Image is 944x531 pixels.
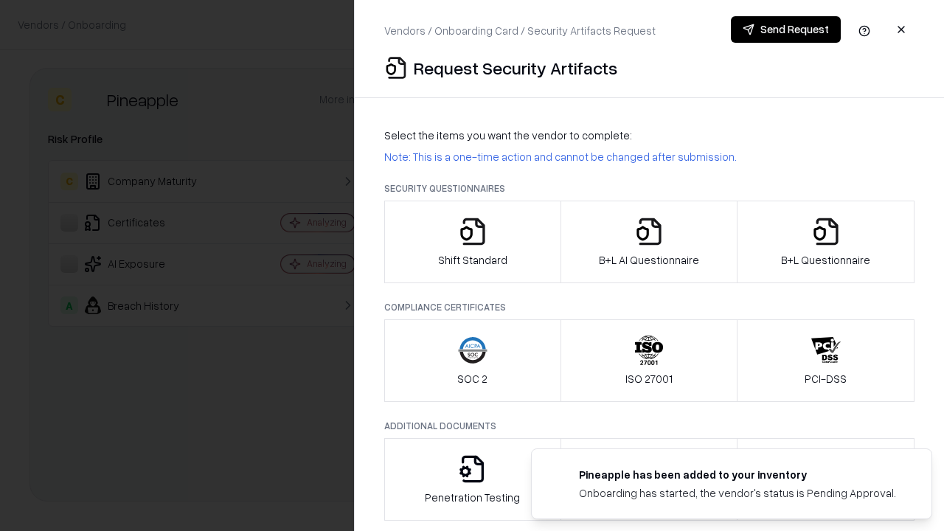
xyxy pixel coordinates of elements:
div: Pineapple has been added to your inventory [579,467,896,482]
p: PCI-DSS [805,371,847,386]
p: ISO 27001 [625,371,673,386]
button: Shift Standard [384,201,561,283]
button: PCI-DSS [737,319,914,402]
button: ISO 27001 [560,319,738,402]
button: B+L Questionnaire [737,201,914,283]
p: B+L AI Questionnaire [599,252,699,268]
button: SOC 2 [384,319,561,402]
p: Vendors / Onboarding Card / Security Artifacts Request [384,23,656,38]
img: pineappleenergy.com [549,467,567,485]
p: Additional Documents [384,420,914,432]
button: Penetration Testing [384,438,561,521]
p: Security Questionnaires [384,182,914,195]
button: Send Request [731,16,841,43]
p: Compliance Certificates [384,301,914,313]
button: Privacy Policy [560,438,738,521]
p: Note: This is a one-time action and cannot be changed after submission. [384,149,914,164]
button: Data Processing Agreement [737,438,914,521]
div: Onboarding has started, the vendor's status is Pending Approval. [579,485,896,501]
p: B+L Questionnaire [781,252,870,268]
p: SOC 2 [457,371,487,386]
p: Select the items you want the vendor to complete: [384,128,914,143]
button: B+L AI Questionnaire [560,201,738,283]
p: Penetration Testing [425,490,520,505]
p: Request Security Artifacts [414,56,617,80]
p: Shift Standard [438,252,507,268]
